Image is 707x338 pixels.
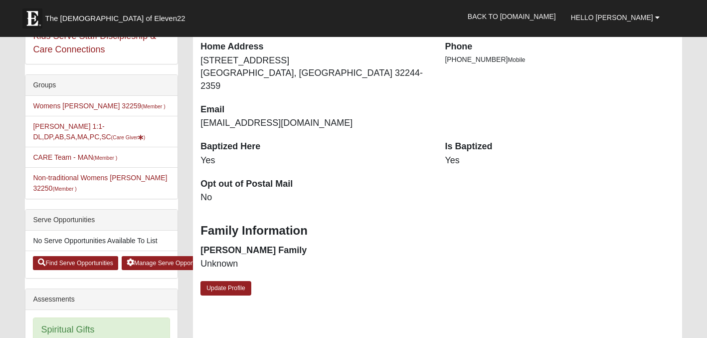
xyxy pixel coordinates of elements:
[200,281,251,296] a: Update Profile
[122,256,217,270] a: Manage Serve Opportunities
[445,54,674,65] li: [PHONE_NUMBER]
[200,191,430,204] dd: No
[508,56,525,63] span: Mobile
[25,75,177,96] div: Groups
[445,140,674,153] dt: Is Baptized
[445,154,674,167] dd: Yes
[200,140,430,153] dt: Baptized Here
[33,174,167,192] a: Non-traditional Womens [PERSON_NAME] 32250(Member )
[93,155,117,161] small: (Member )
[45,13,185,23] span: The [DEMOGRAPHIC_DATA] of Eleven22
[200,258,430,271] dd: Unknown
[571,13,653,21] span: Hello [PERSON_NAME]
[33,256,118,270] a: Find Serve Opportunities
[200,54,430,93] dd: [STREET_ADDRESS] [GEOGRAPHIC_DATA], [GEOGRAPHIC_DATA] 32244-2359
[52,186,76,192] small: (Member )
[200,224,674,238] h3: Family Information
[460,4,563,29] a: Back to [DOMAIN_NAME]
[445,40,674,53] dt: Phone
[33,122,145,141] a: [PERSON_NAME] 1:1-DL,DP,AB,SA,MA,PC,SC(Care Giver)
[111,134,146,140] small: (Care Giver )
[200,244,430,257] dt: [PERSON_NAME] Family
[141,103,165,109] small: (Member )
[200,40,430,53] dt: Home Address
[563,5,667,30] a: Hello [PERSON_NAME]
[200,178,430,191] dt: Opt out of Postal Mail
[200,154,430,167] dd: Yes
[25,231,177,251] li: No Serve Opportunities Available To List
[33,153,117,161] a: CARE Team - MAN(Member )
[25,210,177,231] div: Serve Opportunities
[17,3,217,28] a: The [DEMOGRAPHIC_DATA] of Eleven22
[33,102,165,110] a: Womens [PERSON_NAME] 32259(Member )
[22,8,42,28] img: Eleven22 logo
[200,103,430,116] dt: Email
[200,117,430,130] dd: [EMAIL_ADDRESS][DOMAIN_NAME]
[25,289,177,310] div: Assessments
